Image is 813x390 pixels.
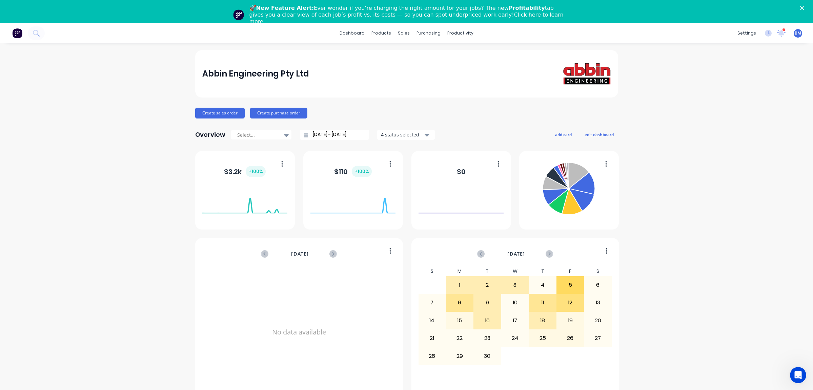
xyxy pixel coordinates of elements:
div: productivity [444,28,477,38]
div: 17 [502,312,529,329]
b: Profitability [509,5,545,11]
div: 8 [446,294,473,311]
div: 28 [419,347,446,364]
div: 2 [474,277,501,294]
span: [DATE] [507,250,525,258]
img: Abbin Engineering Pty Ltd [563,63,611,85]
div: 13 [584,294,611,311]
div: 26 [557,330,584,347]
div: W [501,266,529,276]
div: 10 [502,294,529,311]
div: 9 [474,294,501,311]
b: New Feature Alert: [256,5,314,11]
div: Abbin Engineering Pty Ltd [202,67,309,81]
button: edit dashboard [580,130,618,139]
div: $ 3.2k [224,166,266,177]
div: 25 [529,330,556,347]
iframe: Intercom live chat [790,367,806,383]
div: 23 [474,330,501,347]
div: 🚀 Ever wonder if you’re charging the right amount for your jobs? The new tab gives you a clear vi... [249,5,569,25]
div: 7 [419,294,446,311]
div: 18 [529,312,556,329]
img: Profile image for Team [233,9,244,20]
img: Factory [12,28,22,38]
div: + 100 % [352,166,372,177]
div: 3 [502,277,529,294]
div: T [529,266,556,276]
div: F [556,266,584,276]
div: M [446,266,474,276]
div: 21 [419,330,446,347]
button: 4 status selected [377,130,435,140]
div: sales [394,28,413,38]
div: S [584,266,612,276]
span: BM [795,30,801,36]
button: Create sales order [195,108,245,118]
div: 4 [529,277,556,294]
button: add card [551,130,576,139]
div: T [473,266,501,276]
div: 14 [419,312,446,329]
div: 4 status selected [381,131,424,138]
a: dashboard [336,28,368,38]
span: [DATE] [291,250,309,258]
div: 12 [557,294,584,311]
div: 16 [474,312,501,329]
div: 27 [584,330,611,347]
div: 29 [446,347,473,364]
div: 20 [584,312,611,329]
div: Close [800,6,807,10]
div: 30 [474,347,501,364]
div: 1 [446,277,473,294]
div: S [418,266,446,276]
div: 15 [446,312,473,329]
button: Create purchase order [250,108,307,118]
div: 5 [557,277,584,294]
div: $ 110 [334,166,372,177]
div: + 100 % [246,166,266,177]
div: purchasing [413,28,444,38]
div: 22 [446,330,473,347]
div: $ 0 [457,167,466,177]
div: Overview [195,128,225,142]
div: products [368,28,394,38]
div: 24 [502,330,529,347]
div: settings [734,28,759,38]
div: 19 [557,312,584,329]
div: 6 [584,277,611,294]
a: Click here to learn more. [249,12,564,25]
div: 11 [529,294,556,311]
